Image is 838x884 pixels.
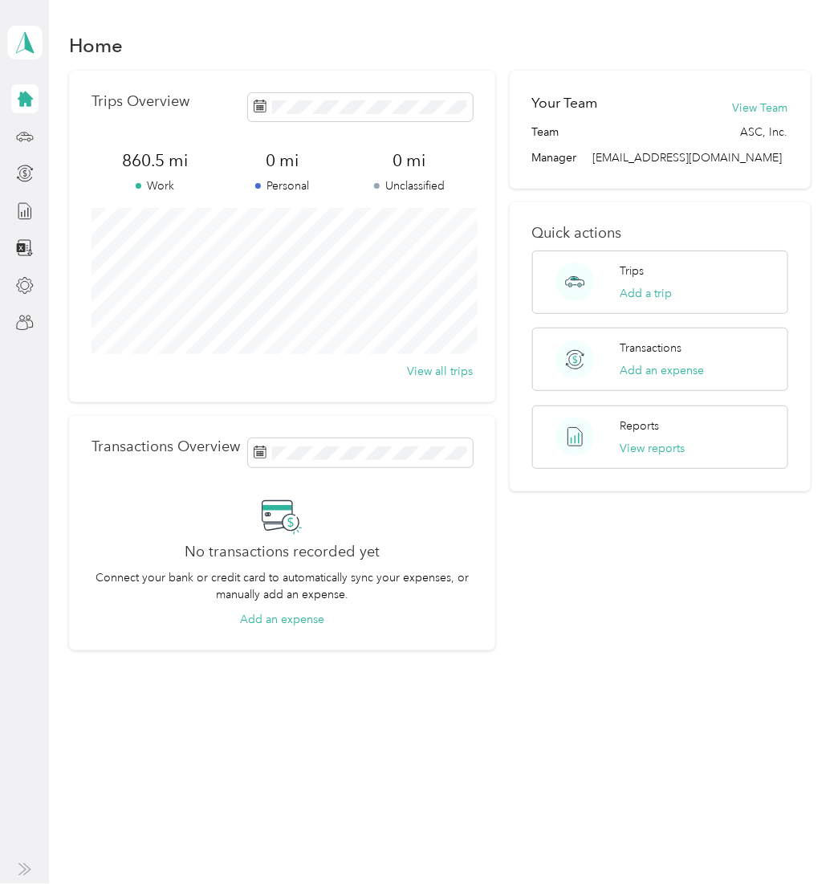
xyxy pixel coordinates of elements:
[92,438,240,455] p: Transactions Overview
[532,225,788,242] p: Quick actions
[346,177,474,194] p: Unclassified
[240,611,324,628] button: Add an expense
[218,149,346,172] span: 0 mi
[620,340,681,356] p: Transactions
[733,100,788,116] button: View Team
[346,149,474,172] span: 0 mi
[741,124,788,141] span: ASC, Inc.
[532,149,577,166] span: Manager
[92,149,219,172] span: 860.5 mi
[92,93,189,110] p: Trips Overview
[532,124,559,141] span: Team
[92,177,219,194] p: Work
[593,151,783,165] span: [EMAIL_ADDRESS][DOMAIN_NAME]
[407,363,473,380] button: View all trips
[620,362,704,379] button: Add an expense
[532,93,598,113] h2: Your Team
[218,177,346,194] p: Personal
[92,569,474,603] p: Connect your bank or credit card to automatically sync your expenses, or manually add an expense.
[620,440,685,457] button: View reports
[748,794,838,884] iframe: Everlance-gr Chat Button Frame
[69,37,123,54] h1: Home
[620,285,672,302] button: Add a trip
[620,263,644,279] p: Trips
[620,418,659,434] p: Reports
[185,544,380,560] h2: No transactions recorded yet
